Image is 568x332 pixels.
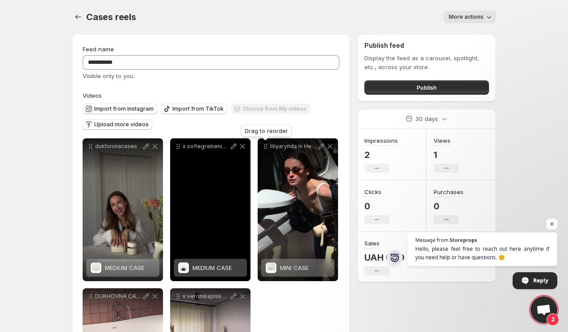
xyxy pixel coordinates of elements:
[94,121,149,128] span: Upload more videos
[533,273,548,288] span: Reply
[364,136,398,145] h3: Impressions
[183,143,229,150] p: x sofiegrebeniuk In Her Place of Home - - -
[192,264,232,271] span: MEDIUM CASE
[364,201,389,212] p: 0
[364,239,380,248] h3: Sales
[270,143,317,150] p: liliyarynda In Her Place or Work liliarynda
[258,138,338,281] div: liliyarynda In Her Place or Work liliaryndaMINI CASEMINI CASE
[417,83,437,92] span: Publish
[172,105,224,112] span: Import from TikTok
[547,313,559,326] span: 2
[83,46,114,53] span: Feed name
[449,13,484,21] span: More actions
[364,149,398,160] p: 2
[83,92,102,99] span: Videos
[530,296,557,323] a: Open chat
[94,105,154,112] span: Import from Instagram
[364,54,489,71] p: Display the feed as a carousel, spotlight, etc., across your store.
[83,72,135,79] span: Visible only to you.
[280,264,309,271] span: MINI CASE
[86,12,136,22] span: Cases reels
[364,80,489,95] button: Publish
[72,11,84,23] button: Settings
[450,237,477,242] span: Storeprops
[364,41,489,50] h2: Publish feed
[415,114,438,123] p: 30 days
[415,237,448,242] span: Message from
[170,138,251,281] div: x sofiegrebeniuk In Her Place of Home - - -MEDIUM CASEMEDIUM CASE
[434,201,464,212] p: 0
[161,104,227,114] button: Import from TikTok
[83,138,163,281] div: dukhovnacasesMEDIUM CASEMEDIUM CASE
[434,136,451,145] h3: Views
[95,293,142,300] p: DUKHOVNA CASES
[443,11,496,23] button: More actions
[95,143,142,150] p: dukhovnacases
[364,252,405,263] p: UAH 0.00
[434,149,459,160] p: 1
[364,187,381,196] h3: Clicks
[83,119,152,130] button: Upload more videos
[415,245,549,261] span: Hello, please feel free to reach out here anytime if you need help or have questions. 😊
[434,187,464,196] h3: Purchases
[83,104,157,114] button: Import from Instagram
[183,293,229,300] p: x veronikapiskun veronikapiskun Vyd ROMANTIKA PROJECT Komono - TRIPTYCH
[105,264,144,271] span: MEDIUM CASE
